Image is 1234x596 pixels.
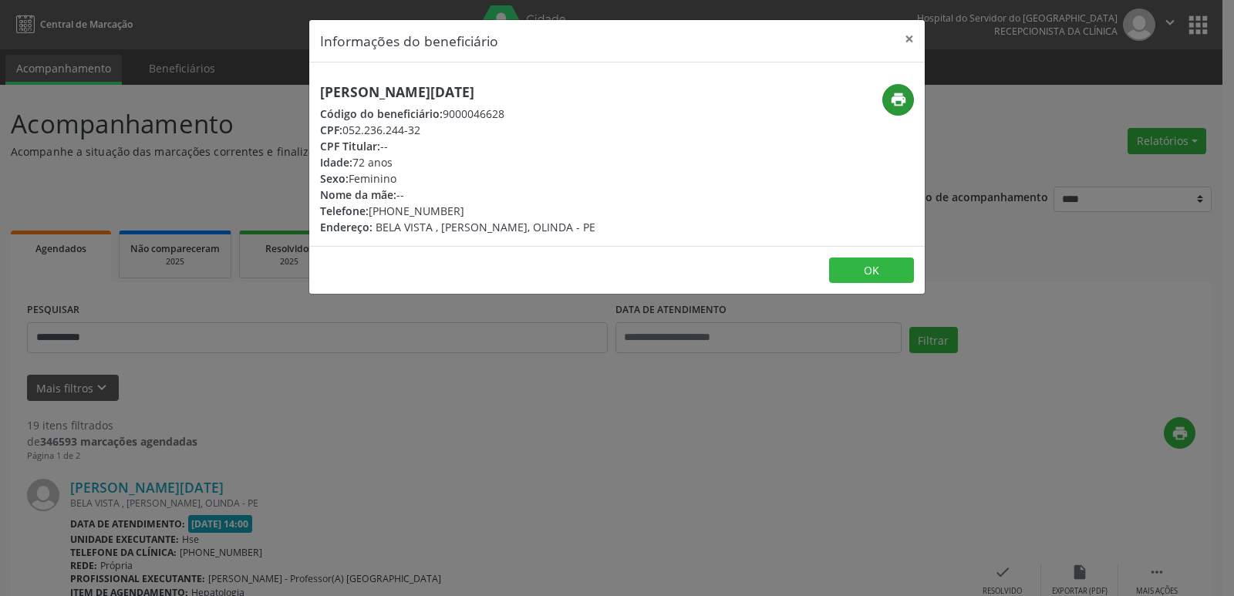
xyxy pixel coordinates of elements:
h5: Informações do beneficiário [320,31,498,51]
div: 9000046628 [320,106,595,122]
span: Idade: [320,155,352,170]
span: CPF Titular: [320,139,380,153]
button: OK [829,258,914,284]
div: 72 anos [320,154,595,170]
button: Close [894,20,925,58]
span: Nome da mãe: [320,187,396,202]
span: Telefone: [320,204,369,218]
button: print [882,84,914,116]
div: -- [320,138,595,154]
span: Código do beneficiário: [320,106,443,121]
span: Endereço: [320,220,373,234]
div: Feminino [320,170,595,187]
div: 052.236.244-32 [320,122,595,138]
div: [PHONE_NUMBER] [320,203,595,219]
span: CPF: [320,123,342,137]
h5: [PERSON_NAME][DATE] [320,84,595,100]
span: Sexo: [320,171,349,186]
span: BELA VISTA , [PERSON_NAME], OLINDA - PE [376,220,595,234]
div: -- [320,187,595,203]
i: print [890,91,907,108]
